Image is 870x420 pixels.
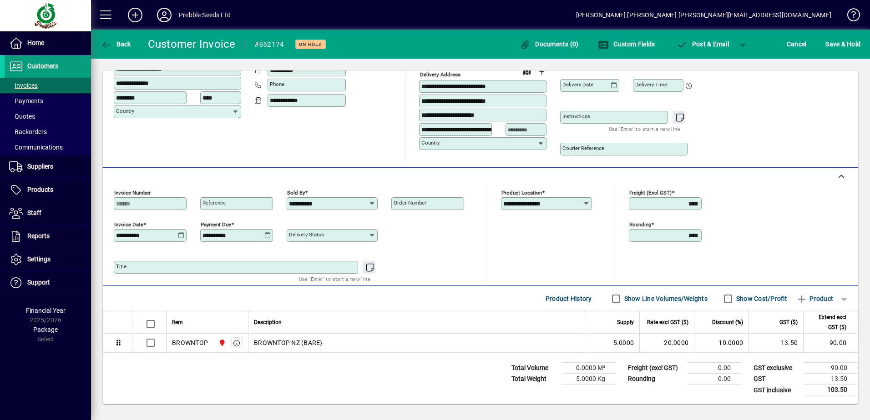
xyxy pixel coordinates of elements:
[694,334,749,352] td: 10.0000
[562,113,590,120] mat-label: Instructions
[617,317,634,327] span: Supply
[27,232,50,240] span: Reports
[270,81,284,87] mat-label: Phone
[5,32,91,55] a: Home
[27,163,53,170] span: Suppliers
[299,41,322,47] span: On hold
[101,40,131,48] span: Back
[201,221,231,228] mat-label: Payment due
[623,363,687,374] td: Freight (excl GST)
[5,155,91,178] a: Suppliers
[5,93,91,109] a: Payments
[114,221,143,228] mat-label: Invoice date
[5,140,91,155] a: Communications
[5,225,91,248] a: Reports
[27,255,51,263] span: Settings
[613,338,634,347] span: 5.0000
[121,7,150,23] button: Add
[520,64,534,79] a: View on map
[687,363,742,374] td: 0.00
[787,37,807,51] span: Cancel
[287,190,305,196] mat-label: Sold by
[5,271,91,294] a: Support
[629,221,651,228] mat-label: Rounding
[562,81,593,88] mat-label: Delivery date
[749,374,804,385] td: GST
[9,144,63,151] span: Communications
[27,209,41,216] span: Staff
[676,40,729,48] span: ost & Email
[9,113,35,120] span: Quotes
[712,317,743,327] span: Discount (%)
[5,124,91,140] a: Backorders
[394,200,426,206] mat-label: Order number
[33,326,58,333] span: Package
[172,317,183,327] span: Item
[179,8,231,22] div: Prebble Seeds Ltd
[779,317,798,327] span: GST ($)
[672,36,733,52] button: Post & Email
[289,231,324,238] mat-label: Delivery status
[804,374,858,385] td: 13.50
[116,263,126,270] mat-label: Title
[5,248,91,271] a: Settings
[645,338,688,347] div: 20.0000
[5,179,91,201] a: Products
[803,334,858,352] td: 90.00
[784,36,809,52] button: Cancel
[501,190,542,196] mat-label: Product location
[561,374,616,385] td: 5.0000 Kg
[635,81,667,88] mat-label: Delivery time
[749,385,804,396] td: GST inclusive
[598,40,655,48] span: Custom Fields
[825,40,829,48] span: S
[517,36,581,52] button: Documents (0)
[647,317,688,327] span: Rate excl GST ($)
[623,374,687,385] td: Rounding
[5,202,91,225] a: Staff
[796,291,833,306] span: Product
[687,374,742,385] td: 0.00
[809,312,846,332] span: Extend excl GST ($)
[622,294,708,303] label: Show Line Volumes/Weights
[692,40,696,48] span: P
[5,78,91,93] a: Invoices
[26,307,66,314] span: Financial Year
[91,36,141,52] app-page-header-button: Back
[148,37,236,51] div: Customer Invoice
[825,37,860,51] span: ave & Hold
[254,317,282,327] span: Description
[546,291,592,306] span: Product History
[749,363,804,374] td: GST exclusive
[421,140,440,146] mat-label: Country
[9,128,47,135] span: Backorders
[216,338,227,348] span: PALMERSTON NORTH
[299,274,370,284] mat-hint: Use 'Enter' to start a new line
[520,40,579,48] span: Documents (0)
[150,7,179,23] button: Profile
[5,109,91,124] a: Quotes
[507,374,561,385] td: Total Weight
[596,36,658,52] button: Custom Fields
[823,36,863,52] button: Save & Hold
[734,294,787,303] label: Show Cost/Profit
[792,290,838,307] button: Product
[27,62,58,70] span: Customers
[27,279,50,286] span: Support
[804,363,858,374] td: 90.00
[542,290,596,307] button: Product History
[562,145,604,151] mat-label: Courier Reference
[561,363,616,374] td: 0.0000 M³
[840,2,859,31] a: Knowledge Base
[172,338,208,347] div: BROWNTOP
[749,334,803,352] td: 13.50
[534,65,549,79] button: Choose address
[202,200,226,206] mat-label: Reference
[98,36,133,52] button: Back
[576,8,831,22] div: [PERSON_NAME] [PERSON_NAME] [PERSON_NAME][EMAIL_ADDRESS][DOMAIN_NAME]
[9,82,38,89] span: Invoices
[27,39,44,46] span: Home
[116,108,134,114] mat-label: Country
[804,385,858,396] td: 103.50
[629,190,672,196] mat-label: Freight (excl GST)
